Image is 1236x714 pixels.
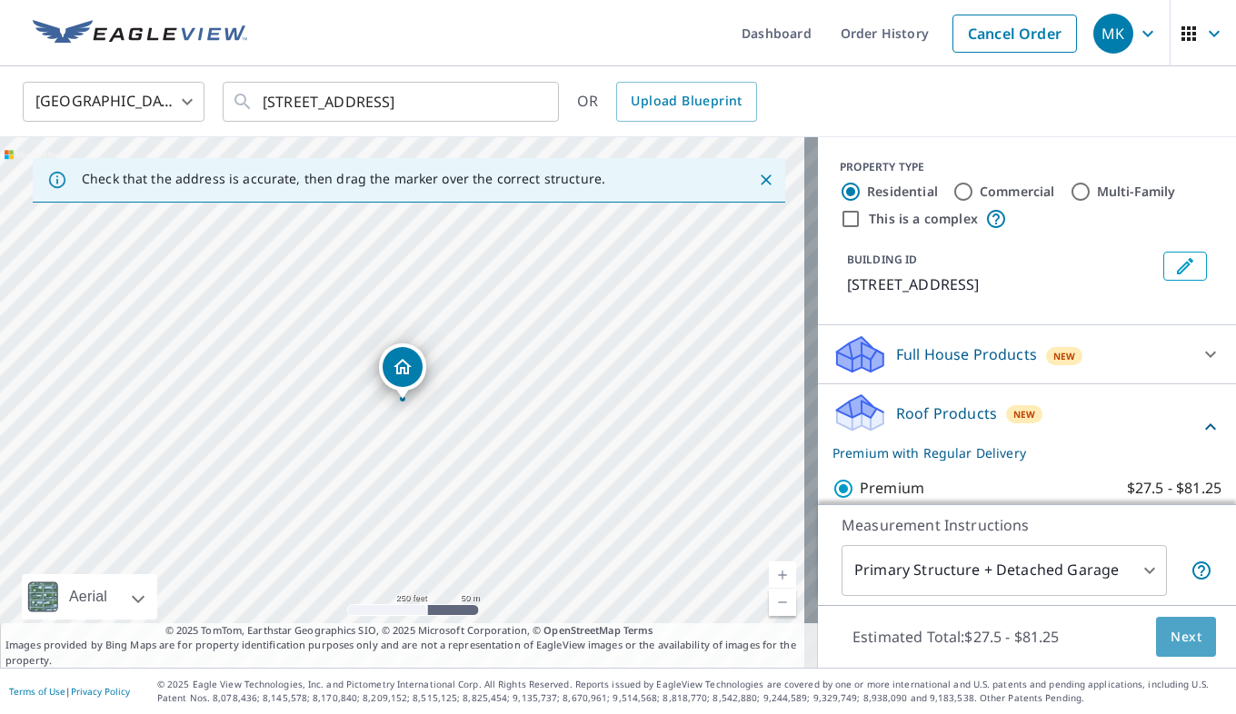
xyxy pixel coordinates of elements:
span: New [1013,407,1036,421]
p: Estimated Total: $27.5 - $81.25 [838,617,1074,657]
a: Current Level 17, Zoom In [769,561,796,589]
div: PROPERTY TYPE [840,159,1214,175]
a: Terms of Use [9,685,65,698]
span: Upload Blueprint [631,90,742,113]
a: Privacy Policy [71,685,130,698]
div: Primary Structure + Detached Garage [842,545,1167,596]
div: Aerial [22,574,157,620]
p: [STREET_ADDRESS] [847,273,1156,295]
button: Edit building 1 [1163,252,1207,281]
p: Premium with Regular Delivery [832,443,1200,462]
input: Search by address or latitude-longitude [263,76,522,127]
label: Residential [867,183,938,201]
p: Check that the address is accurate, then drag the marker over the correct structure. [82,171,605,187]
p: Full House Products [896,343,1037,365]
button: Close [754,168,778,192]
button: Next [1156,617,1216,658]
label: Commercial [980,183,1055,201]
div: OR [577,82,757,122]
label: This is a complex [869,210,978,228]
a: Terms [623,623,653,637]
label: Multi-Family [1097,183,1176,201]
div: Full House ProductsNew [832,332,1221,376]
div: Dropped pin, building 1, Residential property, 50412 Mulberry Ct Northville, MI 48168 [379,343,426,400]
a: Upload Blueprint [616,82,756,122]
div: Aerial [64,574,113,620]
div: MK [1093,14,1133,54]
img: EV Logo [33,20,247,47]
p: $27.5 - $81.25 [1127,477,1221,500]
p: BUILDING ID [847,252,917,267]
a: Current Level 17, Zoom Out [769,589,796,616]
span: Next [1171,626,1201,649]
p: Premium [860,477,924,500]
p: Measurement Instructions [842,514,1212,536]
p: Roof Products [896,402,997,424]
span: © 2025 TomTom, Earthstar Geographics SIO, © 2025 Microsoft Corporation, © [165,623,653,639]
div: Regular $0 [1079,498,1221,549]
a: OpenStreetMap [543,623,620,637]
p: © 2025 Eagle View Technologies, Inc. and Pictometry International Corp. All Rights Reserved. Repo... [157,678,1227,705]
p: | [9,686,130,697]
span: Your report will include the primary structure and a detached garage if one exists. [1191,560,1212,581]
div: Roof ProductsNewPremium with Regular Delivery [832,392,1221,462]
div: [GEOGRAPHIC_DATA] [23,76,204,127]
span: New [1053,349,1076,363]
a: Cancel Order [952,15,1077,53]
